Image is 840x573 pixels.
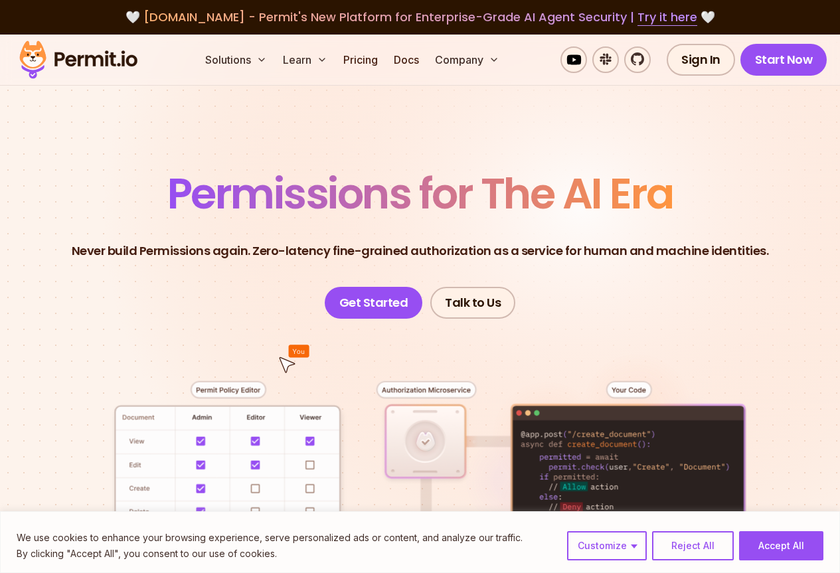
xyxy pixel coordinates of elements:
button: Company [430,46,505,73]
p: By clicking "Accept All", you consent to our use of cookies. [17,546,523,562]
span: [DOMAIN_NAME] - Permit's New Platform for Enterprise-Grade AI Agent Security | [143,9,697,25]
span: Permissions for The AI Era [167,164,673,223]
button: Reject All [652,531,734,560]
button: Customize [567,531,647,560]
a: Sign In [667,44,735,76]
img: Permit logo [13,37,143,82]
button: Learn [278,46,333,73]
p: Never build Permissions again. Zero-latency fine-grained authorization as a service for human and... [72,242,769,260]
p: We use cookies to enhance your browsing experience, serve personalized ads or content, and analyz... [17,530,523,546]
a: Pricing [338,46,383,73]
a: Talk to Us [430,287,515,319]
button: Accept All [739,531,823,560]
a: Get Started [325,287,423,319]
div: 🤍 🤍 [32,8,808,27]
button: Solutions [200,46,272,73]
a: Start Now [740,44,827,76]
a: Docs [388,46,424,73]
a: Try it here [637,9,697,26]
